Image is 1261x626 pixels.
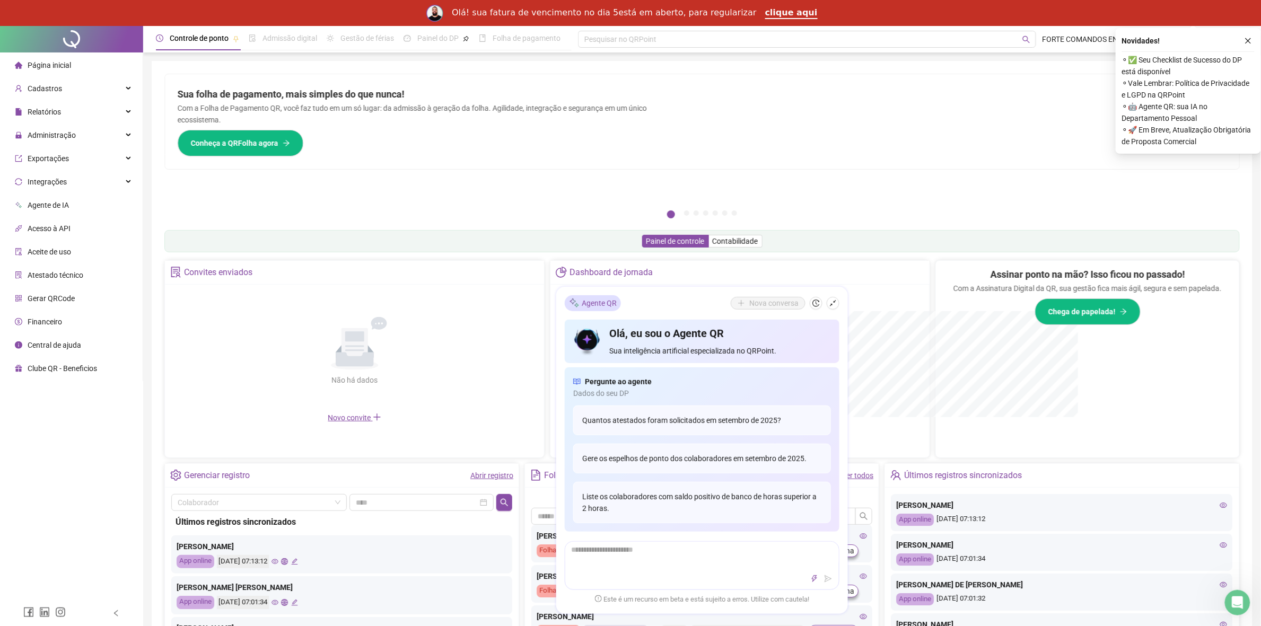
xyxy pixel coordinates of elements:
div: Gere os espelhos de ponto dos colaboradores em setembro de 2025. [573,444,831,473]
span: eye [860,613,867,620]
h2: Assinar ponto na mão? Isso ficou no passado! [991,267,1185,282]
span: Agente de IA [28,201,69,209]
span: setting [170,470,181,481]
span: solution [170,267,181,278]
span: Sua inteligência artificial especializada no QRPoint. [610,345,831,357]
span: Gestão de férias [340,34,394,42]
span: Painel de controle [646,237,705,245]
div: [PERSON_NAME] [897,539,1227,551]
div: [DATE] 07:13:12 [217,555,269,568]
div: Últimos registros sincronizados [905,466,1022,484]
span: Conheça a QRFolha agora [191,137,278,149]
p: Com a Assinatura Digital da QR, sua gestão fica mais ágil, segura e sem papelada. [953,283,1222,294]
div: [DATE] 07:13:12 [897,514,1227,526]
div: Últimos registros sincronizados [176,515,508,528]
span: thunderbolt [811,575,818,583]
span: search [1022,36,1030,43]
iframe: Intercom live chat [1225,590,1250,615]
span: file-done [249,34,256,42]
span: Integrações [28,178,67,186]
div: App online [897,593,934,605]
span: linkedin [39,607,50,618]
span: eye [1220,501,1228,509]
button: 3 [694,210,699,216]
span: eye [860,532,867,540]
span: FORTE COMANDOS ENGENHARIA [1043,33,1155,45]
span: file [15,108,22,116]
h4: Olá, eu sou o Agente QR [610,326,831,341]
span: Este é um recurso em beta e está sujeito a erros. Utilize com cautela! [595,594,809,605]
span: dollar [15,318,22,325]
button: 2 [684,210,689,216]
span: edit [291,599,298,606]
div: Quantos atestados foram solicitados em setembro de 2025? [573,405,831,435]
span: Administração [28,131,76,139]
div: App online [897,514,934,526]
span: read [573,376,581,387]
span: Novidades ! [1122,35,1160,47]
button: Chega de papelada! [1035,298,1141,325]
span: Central de ajuda [28,341,81,349]
span: Gerar QRCode [28,294,75,303]
span: api [15,225,22,232]
div: Agente QR [565,295,621,311]
span: Folha de pagamento [493,34,561,42]
div: [PERSON_NAME] [PERSON_NAME] [177,581,507,593]
span: ⚬ ✅ Seu Checklist de Sucesso do DP está disponível [1122,54,1255,77]
div: [DATE] 07:01:34 [217,596,269,609]
span: arrow-right [283,139,290,147]
span: home [15,61,22,69]
div: Dashboard de jornada [570,263,653,281]
span: plus [373,413,381,421]
span: global [281,558,288,565]
span: arrow-right [1120,308,1127,315]
span: Chega de papelada! [1048,306,1116,318]
button: 6 [722,210,728,216]
span: clock-circle [156,34,163,42]
span: gift [15,365,22,372]
span: facebook [23,607,34,618]
span: Aceite de uso [28,248,71,256]
div: Liste os colaboradores com saldo positivo de banco de horas superior a 2 horas. [573,482,831,523]
span: Exportações [28,154,69,163]
div: Folha aberta [537,585,580,597]
span: shrink [829,299,837,307]
span: book [479,34,486,42]
span: Financeiro [28,318,62,326]
div: [PERSON_NAME] [537,570,867,582]
div: App online [177,596,214,609]
span: qrcode [15,295,22,302]
span: pushpin [463,36,469,42]
a: Abrir registro [470,471,513,480]
span: Contabilidade [713,237,758,245]
img: sparkle-icon.fc2bf0ac1784a2077858766a79e2daf3.svg [569,297,580,308]
span: Relatórios [28,108,61,116]
span: ⚬ 🚀 Em Breve, Atualização Obrigatória de Proposta Comercial [1122,124,1255,147]
span: eye [272,558,278,565]
span: search [500,498,509,507]
div: [DATE] 07:01:34 [897,553,1227,566]
span: sync [15,178,22,186]
button: Conheça a QRFolha agora [178,130,303,156]
span: Clube QR - Beneficios [28,364,97,373]
span: eye [1220,581,1228,588]
p: Com a Folha de Pagamento QR, você faz tudo em um só lugar: da admissão à geração da folha. Agilid... [178,102,690,126]
span: lock [15,131,22,139]
div: [PERSON_NAME] DE [PERSON_NAME] [897,579,1227,590]
span: Página inicial [28,61,71,69]
div: [DATE] 07:01:32 [897,593,1227,605]
img: icon [573,326,601,357]
span: audit [15,248,22,255]
span: Novo convite [328,413,381,422]
span: exclamation-circle [595,595,602,602]
span: Admissão digital [262,34,317,42]
span: edit [291,558,298,565]
span: instagram [55,607,66,618]
div: Não há dados [306,374,404,386]
span: left [112,610,120,617]
span: user-add [15,85,22,92]
div: [PERSON_NAME] [537,611,867,622]
div: App online [177,555,214,568]
button: thunderbolt [808,572,821,585]
div: Olá! sua fatura de vencimento no dia 5está em aberto, para regularizar [452,7,757,18]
